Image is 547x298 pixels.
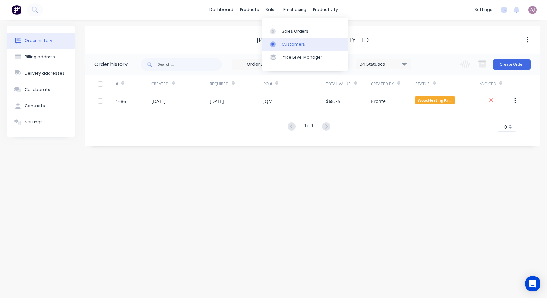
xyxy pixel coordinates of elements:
[25,119,43,125] div: Settings
[25,38,52,44] div: Order history
[210,75,263,93] div: Required
[12,5,21,15] img: Factory
[415,96,455,104] span: WoodHeating Kri...
[371,75,415,93] div: Created By
[206,5,237,15] a: dashboard
[94,61,128,68] div: Order history
[263,98,273,105] div: JQM
[525,276,540,291] div: Open Intercom Messenger
[116,81,118,87] div: #
[530,7,535,13] span: AJ
[116,75,151,93] div: #
[371,98,386,105] div: Bronte
[25,103,45,109] div: Contacts
[478,81,496,87] div: Invoiced
[262,5,280,15] div: sales
[304,122,314,132] div: 1 of 1
[310,5,341,15] div: productivity
[282,41,305,47] div: Customers
[116,98,126,105] div: 1686
[7,33,75,49] button: Order history
[25,54,55,60] div: Billing address
[232,60,287,69] input: Order Date
[262,38,348,51] a: Customers
[415,81,430,87] div: Status
[7,81,75,98] button: Collaborate
[263,81,272,87] div: PO #
[282,54,322,60] div: Price Level Manager
[282,28,308,34] div: Sales Orders
[493,59,531,70] button: Create Order
[7,114,75,130] button: Settings
[326,98,340,105] div: $68.75
[210,98,224,105] div: [DATE]
[415,75,478,93] div: Status
[151,81,169,87] div: Created
[237,5,262,15] div: products
[210,81,229,87] div: Required
[326,75,371,93] div: Total Value
[158,58,222,71] input: Search...
[262,51,348,64] a: Price Level Manager
[25,70,64,76] div: Delivery addresses
[356,61,411,68] div: 34 Statuses
[151,98,166,105] div: [DATE]
[7,65,75,81] button: Delivery addresses
[262,24,348,37] a: Sales Orders
[151,75,210,93] div: Created
[471,5,496,15] div: settings
[326,81,351,87] div: Total Value
[280,5,310,15] div: purchasing
[25,87,50,92] div: Collaborate
[263,75,326,93] div: PO #
[7,98,75,114] button: Contacts
[371,81,394,87] div: Created By
[478,75,514,93] div: Invoiced
[502,123,507,130] span: 10
[257,36,369,44] div: [PERSON_NAME] Holdings Pty Ltd
[7,49,75,65] button: Billing address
